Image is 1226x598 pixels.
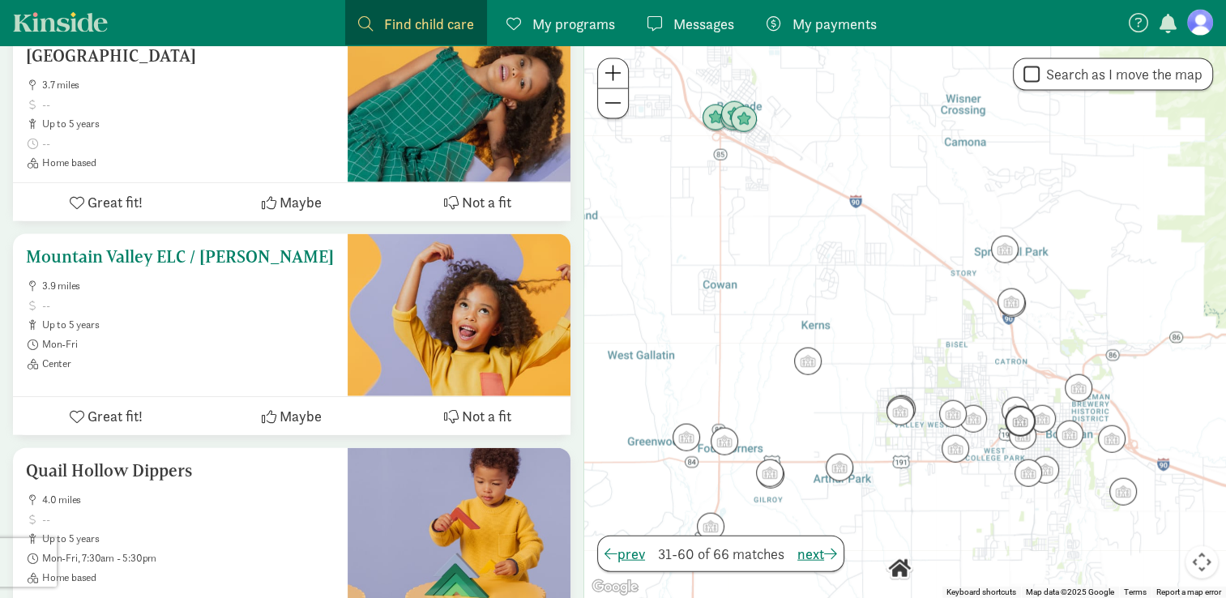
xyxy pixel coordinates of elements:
div: Click to see details [942,435,969,463]
div: Click to see details [1028,405,1056,433]
span: Messages [673,13,734,35]
div: Click to see details [1109,478,1137,506]
div: Click to see details [1015,459,1042,487]
div: Click to see details [711,428,738,455]
div: Click to see details [756,459,784,487]
button: next [797,543,837,565]
div: Click to see details [702,105,729,132]
div: Click to see details [886,396,914,424]
a: Report a map error [1156,587,1221,596]
span: up to 5 years [42,318,335,331]
div: Click to see details [1032,456,1059,484]
button: Not a fit [385,183,570,221]
div: Click to see details [888,395,916,423]
span: 3.7 miles [42,79,335,92]
h5: [PERSON_NAME] / The [GEOGRAPHIC_DATA] [26,27,335,66]
a: Terms (opens in new tab) [1124,587,1147,596]
span: Home based [42,571,335,584]
div: Click to see details [673,424,700,451]
span: Great fit! [88,405,143,427]
button: Maybe [199,397,384,435]
span: Not a fit [462,191,511,213]
h5: Mountain Valley ELC / [PERSON_NAME] [26,247,335,267]
span: Maybe [280,405,322,427]
div: Click to see details [1002,397,1029,425]
button: Keyboard shortcuts [946,587,1016,598]
button: prev [604,543,645,565]
div: Click to see details [697,513,724,540]
div: Click to see details [826,454,853,481]
span: Map data ©2025 Google [1026,587,1114,596]
button: Maybe [199,183,384,221]
span: My payments [792,13,877,35]
button: Not a fit [385,397,570,435]
a: Open this area in Google Maps (opens a new window) [588,577,642,598]
label: Search as I move the map [1040,65,1203,84]
button: Great fit! [13,183,199,221]
div: Click to see details [1065,374,1092,402]
span: Home based [42,156,335,169]
div: Click to see details [939,400,967,428]
div: Click to see details [991,236,1019,263]
span: Find child care [384,13,474,35]
button: Map camera controls [1185,546,1218,579]
div: Click to see details [720,101,748,129]
span: Mon-Fri, 7:30am - 5:30pm [42,552,335,565]
div: Click to see details [1098,425,1126,453]
div: Click to see details [1056,421,1083,448]
div: Click to see details [886,555,913,583]
span: Not a fit [462,405,511,427]
h5: Quail Hollow Dippers [26,461,335,481]
span: Mon-Fri [42,338,335,351]
div: Click to see details [997,288,1025,316]
span: Maybe [280,191,322,213]
div: Click to see details [886,398,914,425]
span: up to 5 years [42,532,335,545]
div: Click to see details [794,348,822,375]
span: Center [42,357,335,370]
a: Kinside [13,12,108,32]
div: Click to see details [959,405,987,433]
img: Google [588,577,642,598]
span: 31-60 of 66 matches [658,543,784,565]
div: Click to see details [1005,406,1036,437]
span: 3.9 miles [42,280,335,293]
span: up to 5 years [42,117,335,130]
span: Great fit! [88,191,143,213]
div: Click to see details [720,105,747,132]
span: My programs [532,13,615,35]
span: 4.0 miles [42,493,335,506]
div: Click to see details [730,106,758,134]
button: Great fit! [13,397,199,435]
